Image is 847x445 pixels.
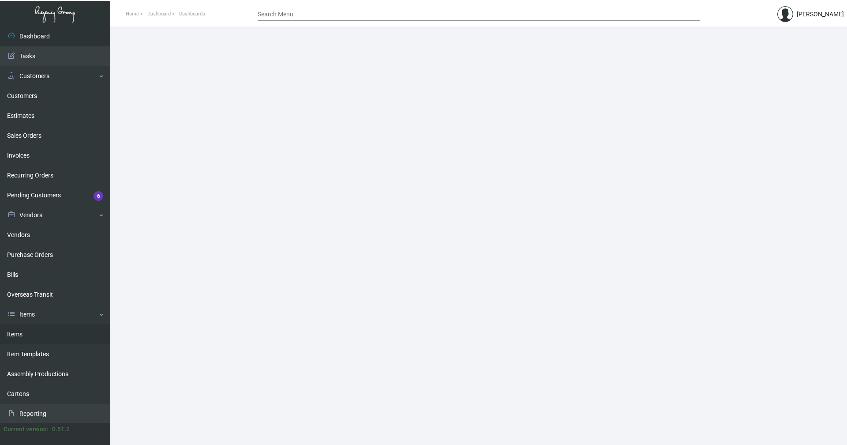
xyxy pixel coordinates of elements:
[52,425,70,434] div: 0.51.2
[777,6,793,22] img: admin@bootstrapmaster.com
[126,11,139,17] span: Home
[4,425,49,434] div: Current version:
[797,10,844,19] div: [PERSON_NAME]
[147,11,171,17] span: Dashboard
[179,11,205,17] span: Dashboards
